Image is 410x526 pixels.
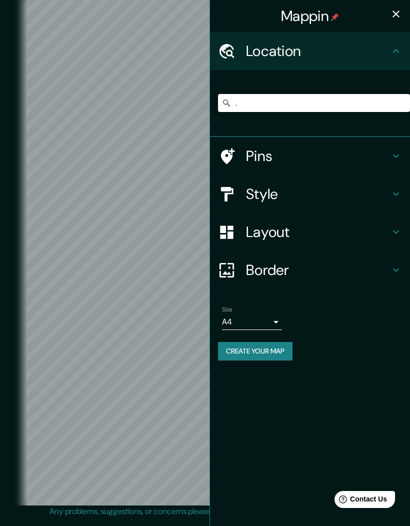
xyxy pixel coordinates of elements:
h4: Border [246,261,390,279]
h4: Layout [246,223,390,241]
h4: Pins [246,147,390,165]
button: Create your map [218,342,292,360]
p: Any problems, suggestions, or concerns please email . [49,505,357,517]
label: Size [222,305,232,314]
div: Layout [210,213,410,251]
input: Pick your city or area [218,94,410,112]
img: pin-icon.png [331,13,339,21]
div: Border [210,251,410,289]
h4: Mappin [281,7,339,25]
div: Location [210,32,410,70]
div: A4 [222,314,282,330]
iframe: Help widget launcher [321,487,399,515]
div: Pins [210,137,410,175]
h4: Location [246,42,390,60]
div: Style [210,175,410,213]
h4: Style [246,185,390,203]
